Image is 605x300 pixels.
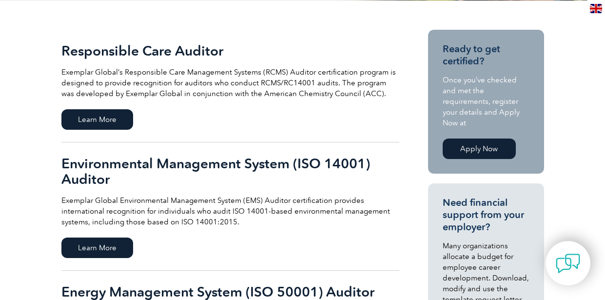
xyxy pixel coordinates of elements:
[61,195,399,227] p: Exemplar Global Environmental Management System (EMS) Auditor certification provides internationa...
[590,4,602,13] img: en
[61,43,399,59] h2: Responsible Care Auditor
[61,142,399,271] a: Environmental Management System (ISO 14001) Auditor Exemplar Global Environmental Management Syst...
[556,251,580,276] img: contact-chat.png
[443,75,529,128] p: Once you’ve checked and met the requirements, register your details and Apply Now at
[61,30,399,142] a: Responsible Care Auditor Exemplar Global’s Responsible Care Management Systems (RCMS) Auditor cer...
[61,284,399,300] h2: Energy Management System (ISO 50001) Auditor
[443,139,516,159] a: Apply Now
[61,67,399,99] p: Exemplar Global’s Responsible Care Management Systems (RCMS) Auditor certification program is des...
[61,238,133,258] span: Learn More
[61,109,133,130] span: Learn More
[443,43,529,67] h3: Ready to get certified?
[61,156,399,187] h2: Environmental Management System (ISO 14001) Auditor
[443,197,529,233] h3: Need financial support from your employer?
